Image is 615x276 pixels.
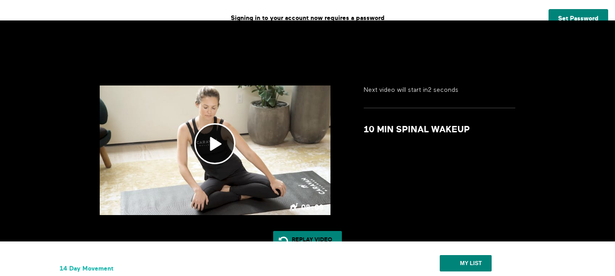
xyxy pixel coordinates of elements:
[273,231,342,249] a: Replay Video
[364,85,516,95] p: Next video will start in
[440,255,491,271] button: My list
[428,87,458,93] strong: 2 seconds
[364,143,516,180] p: Through a series of dynamic movements and purposeful stretches, this class focuses on targeting y...
[60,265,113,272] a: 14 Day Movement
[549,9,608,28] a: Set Password
[7,7,608,30] p: Signing in to your account now requires a password
[364,124,470,135] strong: 10 Min Spinal Wakeup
